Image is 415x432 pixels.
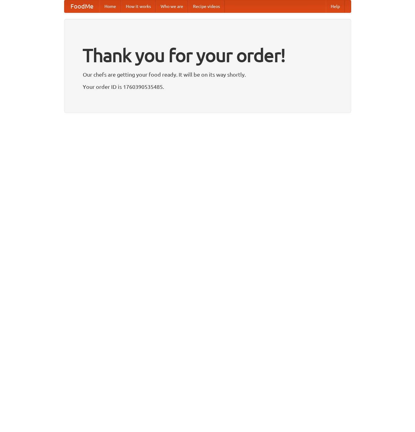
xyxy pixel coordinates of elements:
a: FoodMe [64,0,100,13]
a: How it works [121,0,156,13]
a: Who we are [156,0,188,13]
h1: Thank you for your order! [83,41,333,70]
a: Home [100,0,121,13]
p: Our chefs are getting your food ready. It will be on its way shortly. [83,70,333,79]
a: Recipe videos [188,0,225,13]
a: Help [326,0,345,13]
p: Your order ID is 1760390535485. [83,82,333,91]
